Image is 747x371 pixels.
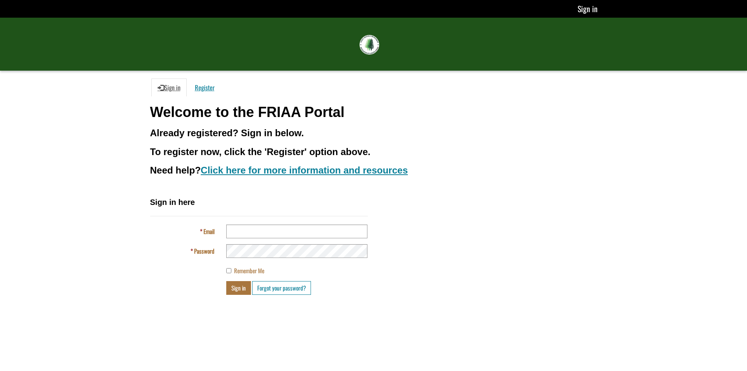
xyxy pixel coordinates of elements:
h3: To register now, click the 'Register' option above. [150,147,597,157]
span: Sign in here [150,198,195,207]
h3: Need help? [150,165,597,175]
a: Sign in [151,79,187,97]
h1: Welcome to the FRIAA Portal [150,104,597,120]
span: Password [194,247,214,255]
a: Forgot your password? [252,281,311,295]
input: Remember Me [226,268,231,273]
a: Click here for more information and resources [201,165,408,175]
a: Sign in [578,3,598,15]
img: FRIAA Submissions Portal [360,35,379,55]
span: Email [204,227,214,236]
h3: Already registered? Sign in below. [150,128,597,138]
span: Remember Me [234,266,264,275]
a: Register [189,79,221,97]
button: Sign in [226,281,251,295]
